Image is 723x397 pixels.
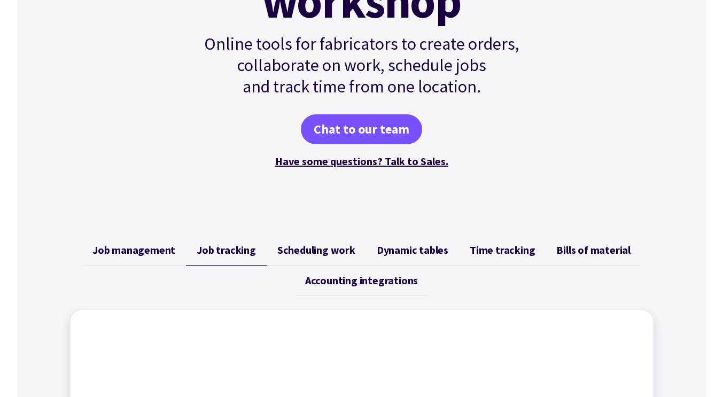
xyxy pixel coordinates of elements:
[181,33,542,97] p: Online tools for fabricators to create orders, collaborate on work, schedule jobs and track time ...
[556,244,631,256] span: Bills of material
[197,244,256,256] span: Job tracking
[470,244,535,256] span: Time tracking
[301,114,422,144] a: Chat to our team
[305,274,418,287] span: Accounting integrations
[275,154,448,168] a: Have some questions? Talk to Sales.
[545,282,723,397] iframe: Chat Widget
[92,244,175,256] span: Job management
[277,244,355,256] span: Scheduling work
[377,244,448,256] span: Dynamic tables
